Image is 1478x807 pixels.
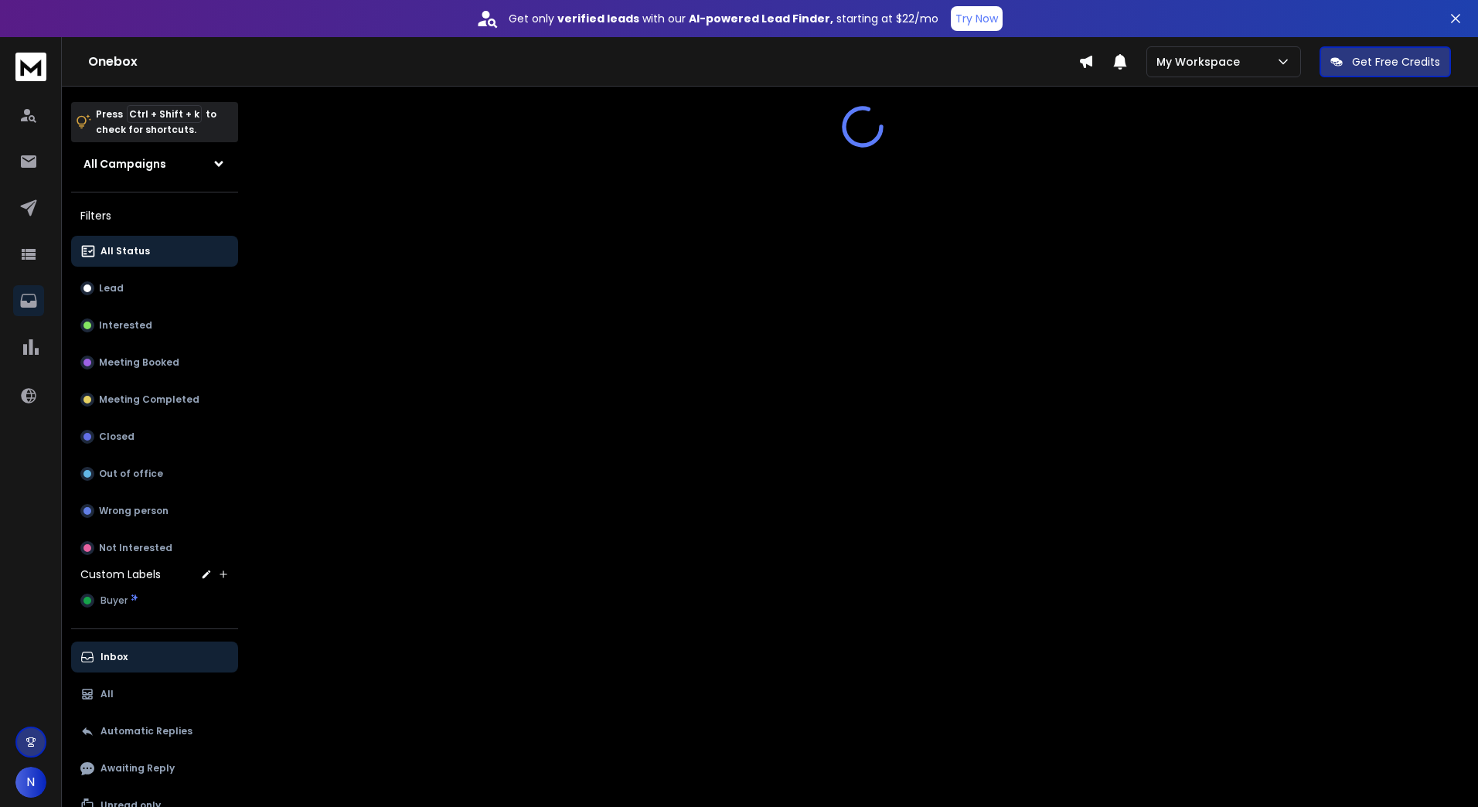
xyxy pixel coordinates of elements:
button: N [15,767,46,798]
p: Inbox [100,651,128,663]
h3: Custom Labels [80,567,161,582]
p: Get only with our starting at $22/mo [509,11,938,26]
p: Lead [99,282,124,295]
button: Get Free Credits [1320,46,1451,77]
button: Awaiting Reply [71,753,238,784]
strong: verified leads [557,11,639,26]
button: Try Now [951,6,1003,31]
p: Meeting Completed [99,393,199,406]
button: Not Interested [71,533,238,564]
button: Lead [71,273,238,304]
button: Out of office [71,458,238,489]
p: Closed [99,431,135,443]
p: Try Now [955,11,998,26]
button: All [71,679,238,710]
button: Buyer [71,585,238,616]
button: Meeting Booked [71,347,238,378]
span: Ctrl + Shift + k [127,105,202,123]
button: All Status [71,236,238,267]
img: logo [15,53,46,81]
button: Inbox [71,642,238,672]
p: Wrong person [99,505,169,517]
p: Meeting Booked [99,356,179,369]
h1: Onebox [88,53,1078,71]
button: Closed [71,421,238,452]
p: Press to check for shortcuts. [96,107,216,138]
p: All Status [100,245,150,257]
h1: All Campaigns [83,156,166,172]
button: Automatic Replies [71,716,238,747]
strong: AI-powered Lead Finder, [689,11,833,26]
p: Awaiting Reply [100,762,175,775]
p: Out of office [99,468,163,480]
h3: Filters [71,205,238,226]
button: Meeting Completed [71,384,238,415]
p: Interested [99,319,152,332]
button: All Campaigns [71,148,238,179]
span: Buyer [100,594,128,607]
p: All [100,688,114,700]
p: My Workspace [1156,54,1246,70]
button: Interested [71,310,238,341]
p: Get Free Credits [1352,54,1440,70]
p: Not Interested [99,542,172,554]
p: Automatic Replies [100,725,192,737]
button: Wrong person [71,495,238,526]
